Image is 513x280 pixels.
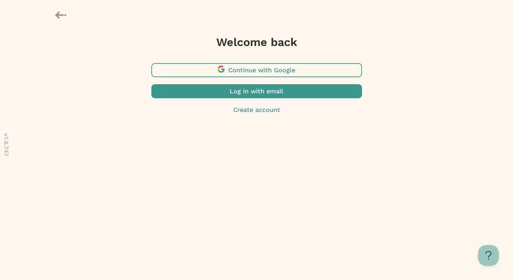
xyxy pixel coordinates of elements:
h3: Welcome back [151,35,362,49]
iframe: Toggle Customer Support [478,245,499,266]
button: Log in with email [151,84,362,98]
p: v 1.8.747 [2,133,11,156]
button: Continue with Google [151,63,362,77]
button: Create account [151,105,362,114]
